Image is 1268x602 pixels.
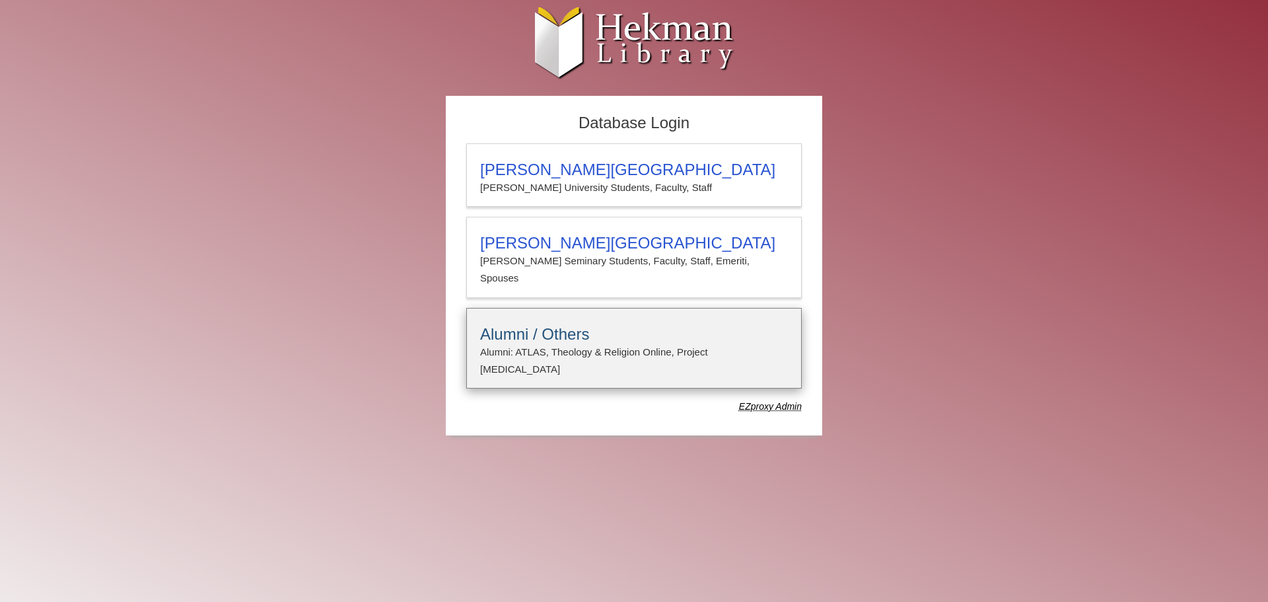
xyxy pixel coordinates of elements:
h3: [PERSON_NAME][GEOGRAPHIC_DATA] [480,161,788,179]
h3: Alumni / Others [480,325,788,344]
a: [PERSON_NAME][GEOGRAPHIC_DATA][PERSON_NAME] Seminary Students, Faculty, Staff, Emeriti, Spouses [466,217,802,298]
h3: [PERSON_NAME][GEOGRAPHIC_DATA] [480,234,788,252]
p: [PERSON_NAME] Seminary Students, Faculty, Staff, Emeriti, Spouses [480,252,788,287]
p: Alumni: ATLAS, Theology & Religion Online, Project [MEDICAL_DATA] [480,344,788,379]
dfn: Use Alumni login [739,401,802,412]
p: [PERSON_NAME] University Students, Faculty, Staff [480,179,788,196]
h2: Database Login [460,110,808,137]
summary: Alumni / OthersAlumni: ATLAS, Theology & Religion Online, Project [MEDICAL_DATA] [480,325,788,379]
a: [PERSON_NAME][GEOGRAPHIC_DATA][PERSON_NAME] University Students, Faculty, Staff [466,143,802,207]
